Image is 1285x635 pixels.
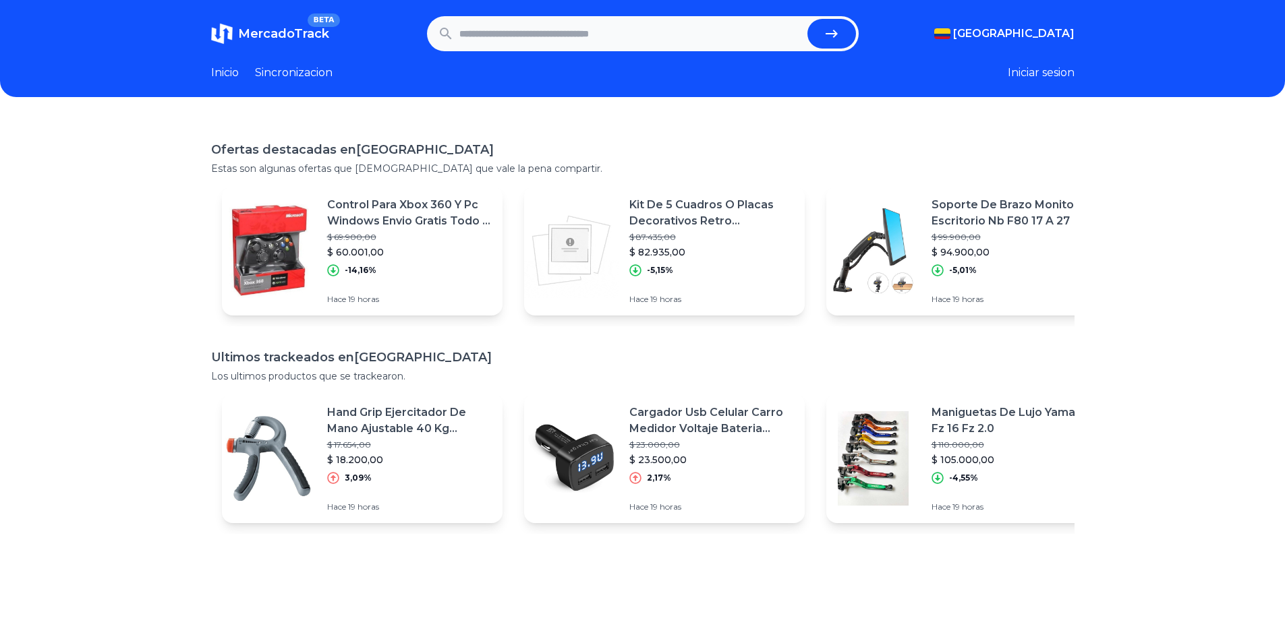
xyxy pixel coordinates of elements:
[934,26,1075,42] button: [GEOGRAPHIC_DATA]
[932,404,1096,437] p: Maniguetas De Lujo Yamaha Fz 16 Fz 2.0
[211,140,1075,159] h1: Ofertas destacadas en [GEOGRAPHIC_DATA]
[211,348,1075,367] h1: Ultimos trackeados en [GEOGRAPHIC_DATA]
[222,411,316,506] img: Featured image
[826,186,1107,315] a: Featured imageSoporte De Brazo Monitor A Escritorio Nb F80 17 A 27$ 99.900,00$ 94.900,00-5,01%Hac...
[524,394,805,523] a: Featured imageCargador Usb Celular Carro Medidor Voltaje Bateria Vehicular$ 23.000,00$ 23.500,002...
[211,65,239,81] a: Inicio
[932,502,1096,512] p: Hace 19 horas
[238,26,329,41] span: MercadoTrack
[934,28,950,39] img: Colombia
[327,404,492,437] p: Hand Grip Ejercitador De Mano Ajustable 40 Kg Sportfitness
[629,294,794,305] p: Hace 19 horas
[524,411,619,506] img: Featured image
[211,23,329,44] a: MercadoTrackBETA
[629,197,794,229] p: Kit De 5 Cuadros O Placas Decorativos Retro Economicos
[222,394,503,523] a: Featured imageHand Grip Ejercitador De Mano Ajustable 40 Kg Sportfitness$ 17.654,00$ 18.200,003,0...
[345,265,376,276] p: -14,16%
[327,453,492,466] p: $ 18.200,00
[932,232,1096,243] p: $ 99.900,00
[327,440,492,450] p: $ 17.654,00
[932,197,1096,229] p: Soporte De Brazo Monitor A Escritorio Nb F80 17 A 27
[629,245,794,259] p: $ 82.935,00
[949,265,977,276] p: -5,01%
[826,204,921,298] img: Featured image
[1008,65,1075,81] button: Iniciar sesion
[211,162,1075,175] p: Estas son algunas ofertas que [DEMOGRAPHIC_DATA] que vale la pena compartir.
[826,394,1107,523] a: Featured imageManiguetas De Lujo Yamaha Fz 16 Fz 2.0$ 110.000,00$ 105.000,00-4,55%Hace 19 horas
[826,411,921,506] img: Featured image
[345,473,372,483] p: 3,09%
[647,473,671,483] p: 2,17%
[327,197,492,229] p: Control Para Xbox 360 Y Pc Windows Envio Gratis Todo El Pais
[327,232,492,243] p: $ 69.900,00
[327,245,492,259] p: $ 60.001,00
[932,294,1096,305] p: Hace 19 horas
[647,265,673,276] p: -5,15%
[524,186,805,315] a: Featured imageKit De 5 Cuadros O Placas Decorativos Retro Economicos$ 87.435,00$ 82.935,00-5,15%H...
[255,65,333,81] a: Sincronizacion
[629,232,794,243] p: $ 87.435,00
[932,245,1096,259] p: $ 94.900,00
[949,473,978,483] p: -4,55%
[327,294,492,305] p: Hace 19 horas
[211,369,1075,383] p: Los ultimos productos que se trackearon.
[222,186,503,315] a: Featured imageControl Para Xbox 360 Y Pc Windows Envio Gratis Todo El Pais$ 69.900,00$ 60.001,00-...
[308,13,339,27] span: BETA
[932,440,1096,450] p: $ 110.000,00
[953,26,1075,42] span: [GEOGRAPHIC_DATA]
[629,404,794,437] p: Cargador Usb Celular Carro Medidor Voltaje Bateria Vehicular
[524,204,619,298] img: Featured image
[932,453,1096,466] p: $ 105.000,00
[327,502,492,512] p: Hace 19 horas
[629,453,794,466] p: $ 23.500,00
[222,204,316,298] img: Featured image
[629,440,794,450] p: $ 23.000,00
[211,23,233,44] img: MercadoTrack
[629,502,794,512] p: Hace 19 horas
